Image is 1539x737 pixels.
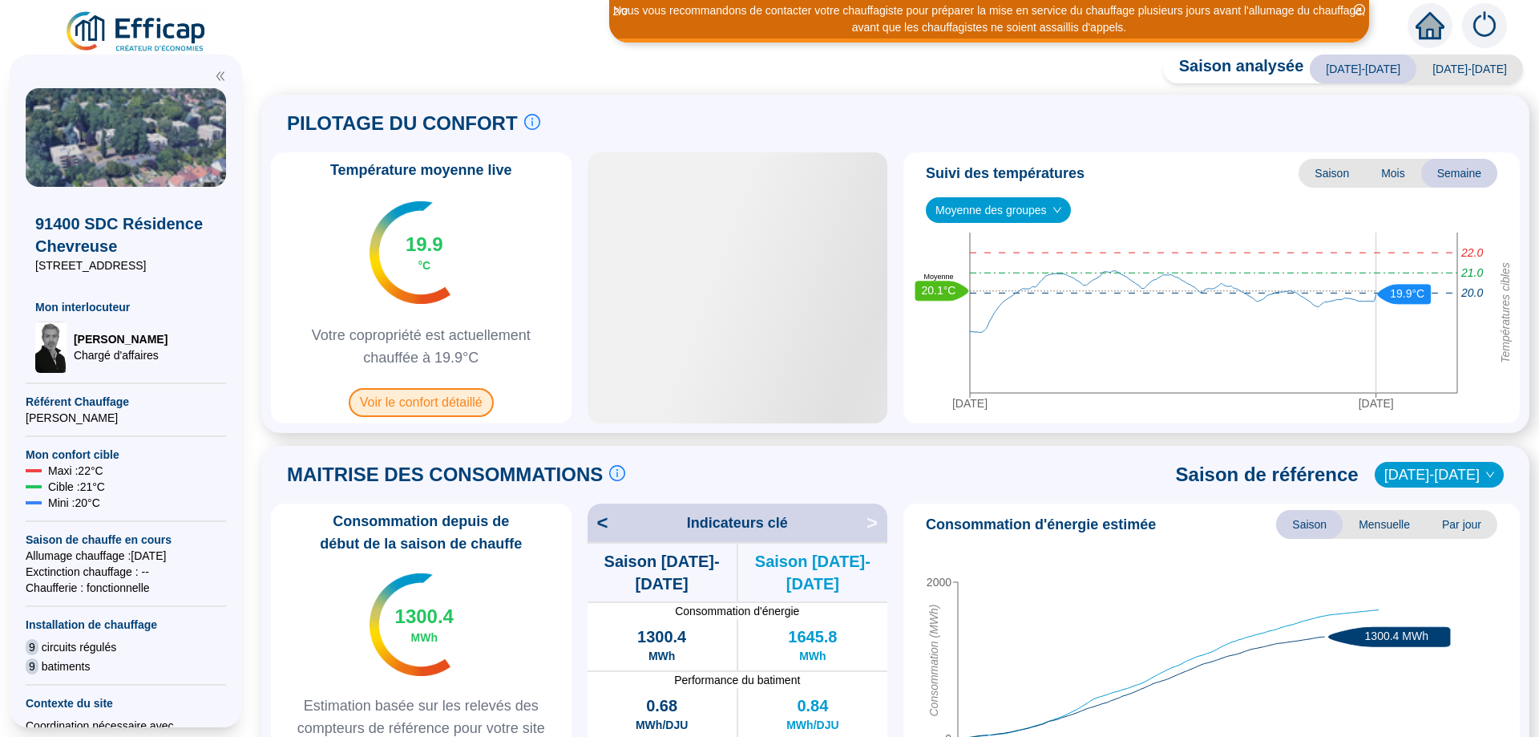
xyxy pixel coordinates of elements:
text: 1300.4 MWh [1365,630,1428,642]
span: home [1416,11,1444,40]
span: Par jour [1426,510,1497,539]
div: Nous vous recommandons de contacter votre chauffagiste pour préparer la mise en service du chauff... [612,2,1367,36]
span: Chargé d'affaires [74,347,168,363]
tspan: 21.0 [1460,267,1483,280]
tspan: 20.0 [1460,287,1483,300]
span: Mensuelle [1343,510,1426,539]
span: MWh/DJU [786,717,838,733]
span: circuits régulés [42,639,116,655]
span: Référent Chauffage [26,394,226,410]
span: double-left [215,71,226,82]
span: Consommation d'énergie estimée [926,513,1156,536]
i: 2 / 3 [613,6,628,18]
tspan: 2000 [927,576,951,589]
span: info-circle [524,114,540,130]
span: Indicateurs clé [687,512,788,534]
span: Saison [DATE]-[DATE] [588,550,737,595]
span: Mon interlocuteur [35,299,216,315]
span: 91400 SDC Résidence Chevreuse [35,213,216,257]
span: Performance du batiment [588,672,888,688]
span: 1300.4 [395,604,454,630]
span: 0.84 [797,694,828,717]
span: 1300.4 [637,626,686,648]
span: Cible : 21 °C [48,479,105,495]
span: 9 [26,639,38,655]
span: info-circle [609,465,625,481]
span: Votre copropriété est actuellement chauffée à 19.9°C [277,324,565,369]
span: Saison de référence [1176,462,1359,488]
span: Semaine [1421,159,1497,188]
span: Mon confort cible [26,447,226,463]
span: Suivi des températures [926,162,1085,184]
tspan: [DATE] [1359,397,1394,410]
span: MWh [411,630,438,646]
span: [PERSON_NAME] [26,410,226,426]
text: 20.1°C [922,284,956,297]
img: indicateur températures [370,573,450,676]
span: MAITRISE DES CONSOMMATIONS [287,462,603,488]
span: Exctinction chauffage : -- [26,564,226,580]
span: 1645.8 [788,626,837,648]
img: Chargé d'affaires [35,322,67,373]
span: Allumage chauffage : [DATE] [26,548,226,564]
span: batiments [42,658,91,674]
span: Mois [1365,159,1421,188]
span: < [588,510,608,536]
span: MWh [799,648,826,664]
tspan: 22.0 [1460,247,1483,260]
span: Chaufferie : fonctionnelle [26,580,226,596]
img: efficap energie logo [64,10,209,55]
img: indicateur températures [370,201,450,304]
span: Maxi : 22 °C [48,463,103,479]
span: 19.9 [406,232,443,257]
text: 19.9°C [1390,287,1424,300]
span: 9 [26,658,38,674]
span: °C [418,257,430,273]
span: Saison [1276,510,1343,539]
span: Saison [1299,159,1365,188]
span: Saison [DATE]-[DATE] [738,550,887,595]
span: 0.68 [646,694,677,717]
span: down [1485,470,1495,480]
img: alerts [1462,3,1507,48]
span: Température moyenne live [321,159,522,181]
span: Saison analysée [1163,55,1304,83]
span: Saison de chauffe en cours [26,532,226,548]
tspan: Consommation (MWh) [927,605,940,717]
span: [DATE]-[DATE] [1310,55,1416,83]
span: down [1052,205,1062,215]
tspan: Températures cibles [1499,263,1512,364]
span: Moyenne des groupes [935,198,1061,222]
span: [PERSON_NAME] [74,331,168,347]
span: [STREET_ADDRESS] [35,257,216,273]
span: Consommation depuis de début de la saison de chauffe [277,510,565,555]
span: Installation de chauffage [26,617,226,633]
span: MWh [648,648,675,664]
span: MWh/DJU [636,717,688,733]
tspan: [DATE] [952,397,988,410]
span: close-circle [1354,4,1365,15]
span: Mini : 20 °C [48,495,100,511]
span: Voir le confort détaillé [349,388,494,417]
span: 2022-2023 [1384,463,1494,487]
span: [DATE]-[DATE] [1416,55,1523,83]
span: > [866,510,887,536]
span: PILOTAGE DU CONFORT [287,111,518,136]
span: Consommation d'énergie [588,603,888,619]
text: Moyenne [923,273,953,281]
span: Contexte du site [26,695,226,711]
